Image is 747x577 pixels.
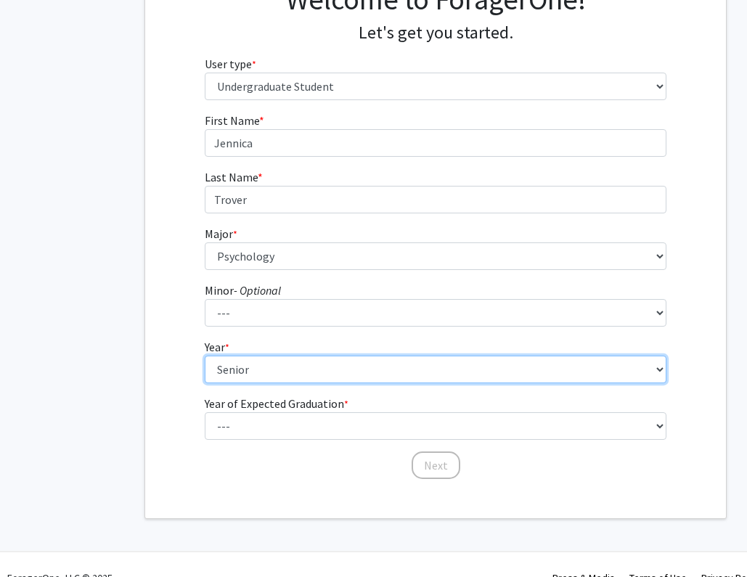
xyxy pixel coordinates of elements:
[11,512,62,566] iframe: Chat
[205,282,281,299] label: Minor
[205,225,237,242] label: Major
[205,113,259,128] span: First Name
[205,22,667,44] h4: Let's get you started.
[412,451,460,479] button: Next
[205,395,348,412] label: Year of Expected Graduation
[205,55,256,73] label: User type
[234,283,281,298] i: - Optional
[205,170,258,184] span: Last Name
[205,338,229,356] label: Year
